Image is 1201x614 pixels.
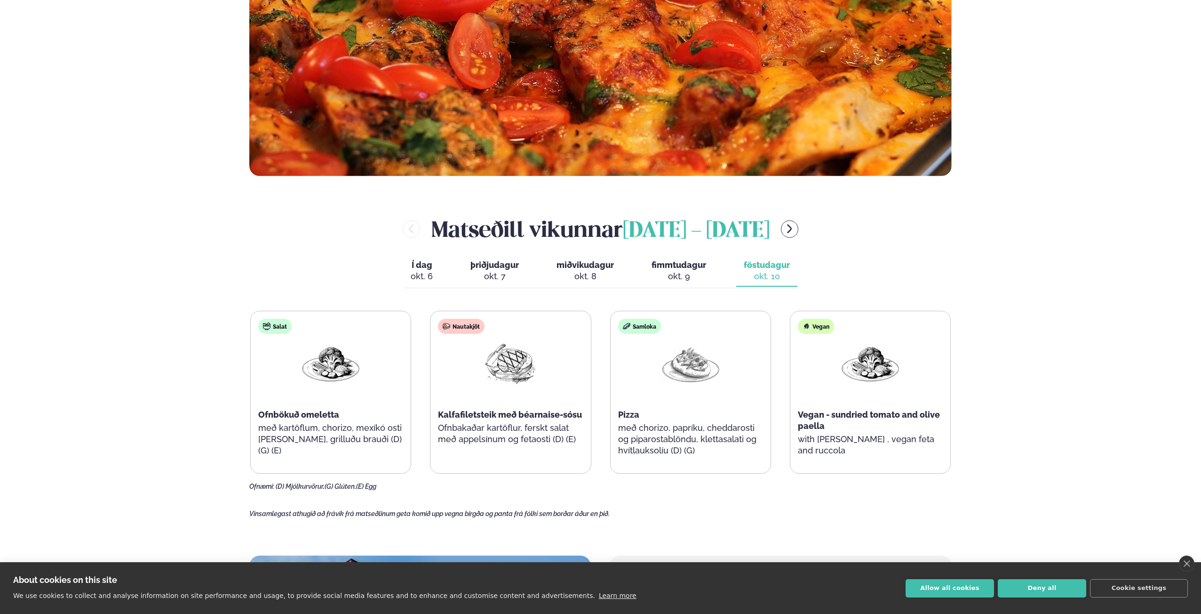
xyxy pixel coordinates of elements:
[781,220,798,238] button: menu-btn-right
[803,323,810,330] img: Vegan.svg
[557,271,614,282] div: okt. 8
[744,260,790,270] span: föstudagur
[1179,556,1194,572] a: close
[623,221,770,242] span: [DATE] - [DATE]
[798,434,943,456] p: with [PERSON_NAME] , vegan feta and ruccola
[249,510,610,517] span: Vinsamlegast athugið að frávik frá matseðlinum geta komið upp vegna birgða og panta frá fólki sem...
[660,341,721,386] img: Pizza-Bread.png
[906,579,994,598] button: Allow all cookies
[470,271,519,282] div: okt. 7
[744,271,790,282] div: okt. 10
[325,483,356,490] span: (G) Glúten,
[438,410,582,420] span: Kalfafiletsteik með béarnaise-sósu
[840,341,900,385] img: Vegan.png
[13,592,595,599] p: We use cookies to collect and analyse information on site performance and usage, to provide socia...
[470,260,519,270] span: þriðjudagur
[652,260,706,270] span: fimmtudagur
[258,410,339,420] span: Ofnbökuð omeletta
[1090,579,1188,598] button: Cookie settings
[736,256,797,287] button: föstudagur okt. 10
[652,271,706,282] div: okt. 9
[618,319,661,334] div: Samloka
[557,260,614,270] span: miðvikudagur
[403,256,440,287] button: Í dag okt. 6
[263,323,270,330] img: salad.svg
[411,259,433,271] span: Í dag
[13,575,117,585] strong: About cookies on this site
[549,256,621,287] button: miðvikudagur okt. 8
[431,214,770,244] h2: Matseðill vikunnar
[998,579,1086,598] button: Deny all
[301,341,361,385] img: Vegan.png
[443,323,450,330] img: beef.svg
[798,319,834,334] div: Vegan
[463,256,526,287] button: þriðjudagur okt. 7
[798,410,940,431] span: Vegan - sundried tomato and olive paella
[480,341,541,385] img: Beef-Meat.png
[618,422,763,456] p: með chorizo, papríku, cheddarosti og piparostablöndu, klettasalati og hvítlauksolíu (D) (G)
[258,319,292,334] div: Salat
[403,220,420,238] button: menu-btn-left
[623,323,630,330] img: sandwich-new-16px.svg
[599,592,636,599] a: Learn more
[618,410,639,420] span: Pizza
[438,319,485,334] div: Nautakjöt
[276,483,325,490] span: (D) Mjólkurvörur,
[438,422,583,445] p: Ofnbakaðar kartöflur, ferskt salat með appelsínum og fetaosti (D) (E)
[411,271,433,282] div: okt. 6
[644,256,714,287] button: fimmtudagur okt. 9
[249,483,274,490] span: Ofnæmi:
[258,422,403,456] p: með kartöflum, chorizo, mexíkó osti [PERSON_NAME], grilluðu brauði (D) (G) (E)
[356,483,376,490] span: (E) Egg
